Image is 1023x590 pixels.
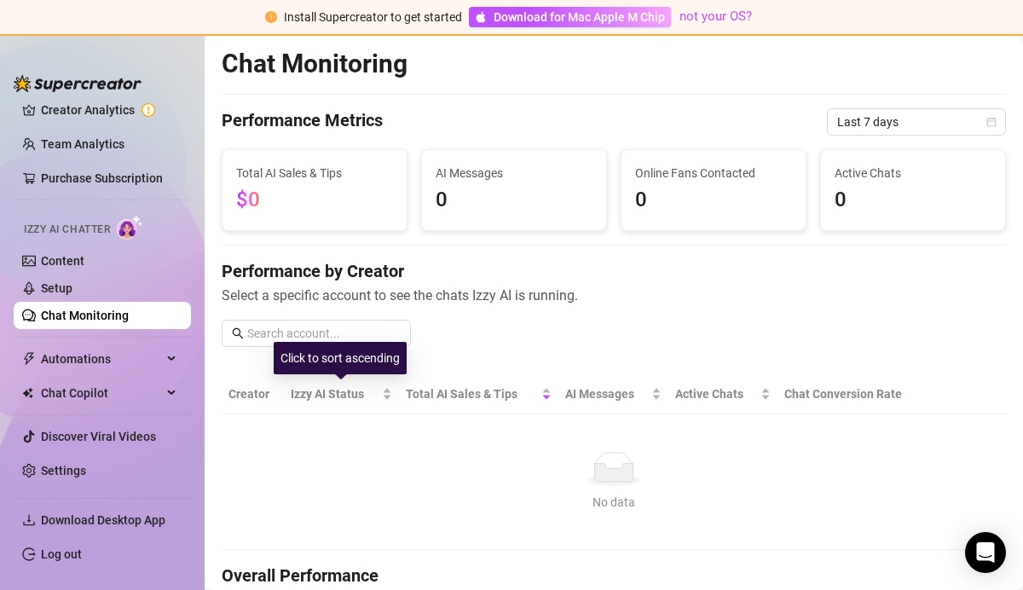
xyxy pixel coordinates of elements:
a: Creator Analytics exclamation-circle [41,96,177,124]
span: Izzy AI Status [291,385,379,403]
span: 0 [436,184,592,217]
th: Izzy AI Status [284,374,399,414]
span: Active Chats [835,164,991,182]
span: 0 [835,184,991,217]
span: Select a specific account to see the chats Izzy AI is running. [222,285,1006,306]
span: exclamation-circle [265,11,277,23]
img: AI Chatter [117,215,143,240]
a: Download for Mac Apple M Chip [469,7,671,27]
a: Setup [41,281,72,295]
span: Izzy AI Chatter [24,222,110,238]
span: thunderbolt [22,352,36,366]
a: Settings [41,464,86,477]
span: AI Messages [436,164,592,182]
a: Log out [41,547,82,561]
span: download [22,513,36,527]
span: AI Messages [565,385,648,403]
h4: Performance by Creator [222,259,1006,283]
h4: Performance Metrics [222,108,383,136]
th: Total AI Sales & Tips [399,374,558,414]
span: search [232,327,244,339]
th: Creator [222,374,284,414]
span: Download Desktop App [41,513,165,527]
span: Total AI Sales & Tips [406,385,537,403]
span: apple [475,11,487,23]
a: Chat Monitoring [41,309,129,322]
img: Chat Copilot [22,387,33,399]
span: Online Fans Contacted [635,164,792,182]
span: Chat Copilot [41,379,162,407]
a: Purchase Subscription [41,165,177,192]
span: 0 [635,184,792,217]
input: Search account... [247,324,401,343]
th: Active Chats [668,374,777,414]
span: calendar [986,117,997,127]
span: Total AI Sales & Tips [236,164,393,182]
span: Last 7 days [837,109,996,135]
a: Discover Viral Videos [41,430,156,443]
div: Open Intercom Messenger [965,532,1006,573]
div: No data [235,493,992,512]
th: AI Messages [558,374,668,414]
span: Automations [41,345,162,373]
span: Download for Mac Apple M Chip [494,8,665,26]
span: Install Supercreator to get started [284,10,462,24]
a: Content [41,254,84,268]
span: $0 [236,188,260,211]
th: Chat Conversion Rate [777,374,928,414]
h4: Overall Performance [222,564,1006,587]
a: not your OS? [679,9,752,24]
a: Team Analytics [41,137,124,151]
img: logo-BBDzfeDw.svg [14,75,142,92]
h2: Chat Monitoring [222,48,407,80]
span: Active Chats [675,385,757,403]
